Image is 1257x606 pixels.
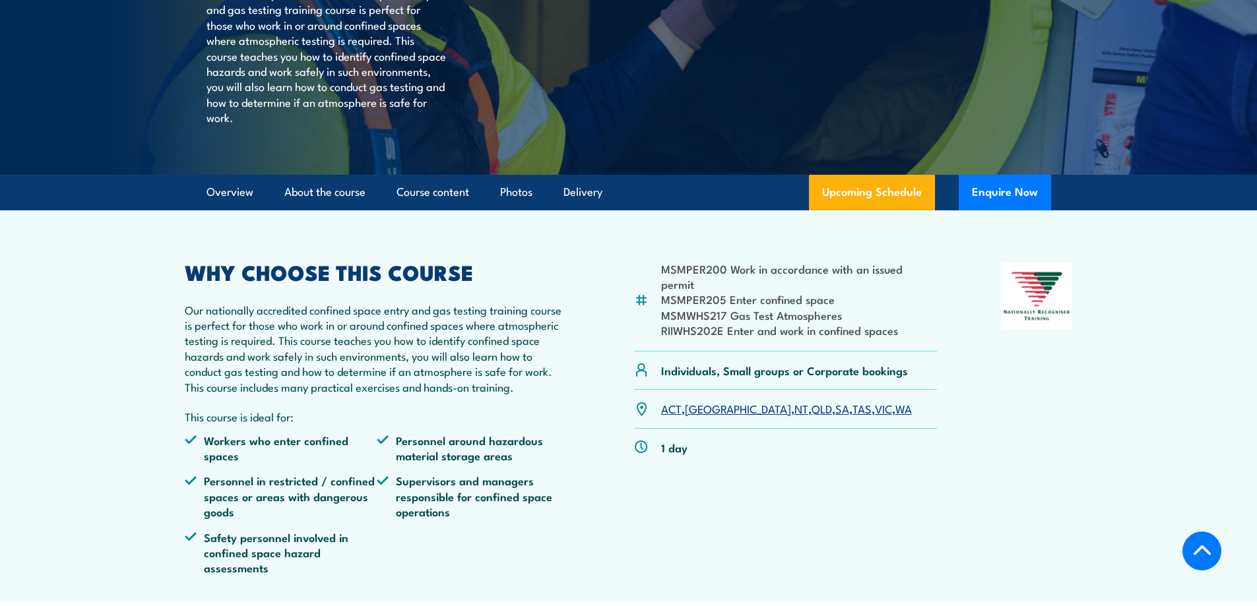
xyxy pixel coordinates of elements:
[377,473,569,519] li: Supervisors and managers responsible for confined space operations
[661,400,682,416] a: ACT
[661,261,938,292] li: MSMPER200 Work in accordance with an issued permit
[284,175,366,210] a: About the course
[661,401,912,416] p: , , , , , , ,
[794,400,808,416] a: NT
[185,302,570,394] p: Our nationally accredited confined space entry and gas testing training course is perfect for tho...
[895,400,912,416] a: WA
[685,400,791,416] a: [GEOGRAPHIC_DATA]
[875,400,892,416] a: VIC
[661,307,938,322] li: MSMWHS217 Gas Test Atmospheres
[207,175,253,210] a: Overview
[1002,262,1073,330] img: Nationally Recognised Training logo.
[500,175,532,210] a: Photos
[812,400,832,416] a: QLD
[185,530,377,576] li: Safety personnel involved in confined space hazard assessments
[185,473,377,519] li: Personnel in restricted / confined spaces or areas with dangerous goods
[661,291,938,307] li: MSMPER205 Enter confined space
[377,433,569,464] li: Personnel around hazardous material storage areas
[809,175,935,210] a: Upcoming Schedule
[185,433,377,464] li: Workers who enter confined spaces
[853,400,872,416] a: TAS
[661,363,908,378] p: Individuals, Small groups or Corporate bookings
[397,175,469,210] a: Course content
[835,400,849,416] a: SA
[959,175,1051,210] button: Enquire Now
[661,440,688,455] p: 1 day
[564,175,602,210] a: Delivery
[661,322,938,338] li: RIIWHS202E Enter and work in confined spaces
[185,262,570,281] h2: WHY CHOOSE THIS COURSE
[185,409,570,424] p: This course is ideal for:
